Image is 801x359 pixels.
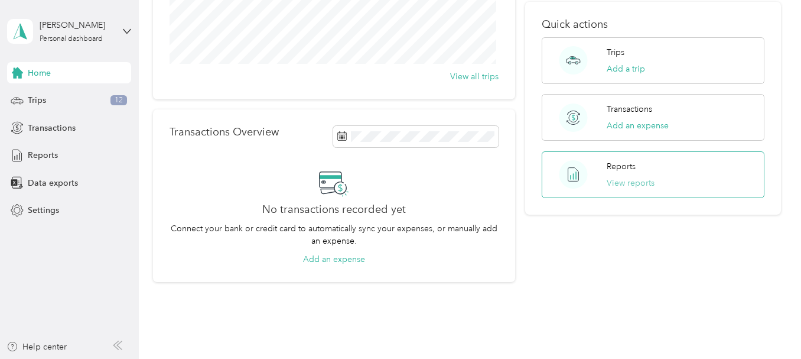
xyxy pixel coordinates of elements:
[40,35,103,43] div: Personal dashboard
[607,177,655,189] button: View reports
[607,160,636,173] p: Reports
[262,203,406,216] h2: No transactions recorded yet
[450,70,499,83] button: View all trips
[735,293,801,359] iframe: Everlance-gr Chat Button Frame
[607,103,652,115] p: Transactions
[28,94,46,106] span: Trips
[110,95,127,106] span: 12
[28,149,58,161] span: Reports
[607,46,624,59] p: Trips
[170,222,498,247] p: Connect your bank or credit card to automatically sync your expenses, or manually add an expense.
[28,204,59,216] span: Settings
[607,63,645,75] button: Add a trip
[607,119,669,132] button: Add an expense
[28,177,78,189] span: Data exports
[542,18,764,31] p: Quick actions
[28,67,51,79] span: Home
[6,341,67,353] button: Help center
[170,126,279,138] p: Transactions Overview
[28,122,76,134] span: Transactions
[40,19,113,31] div: [PERSON_NAME]
[303,253,365,266] button: Add an expense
